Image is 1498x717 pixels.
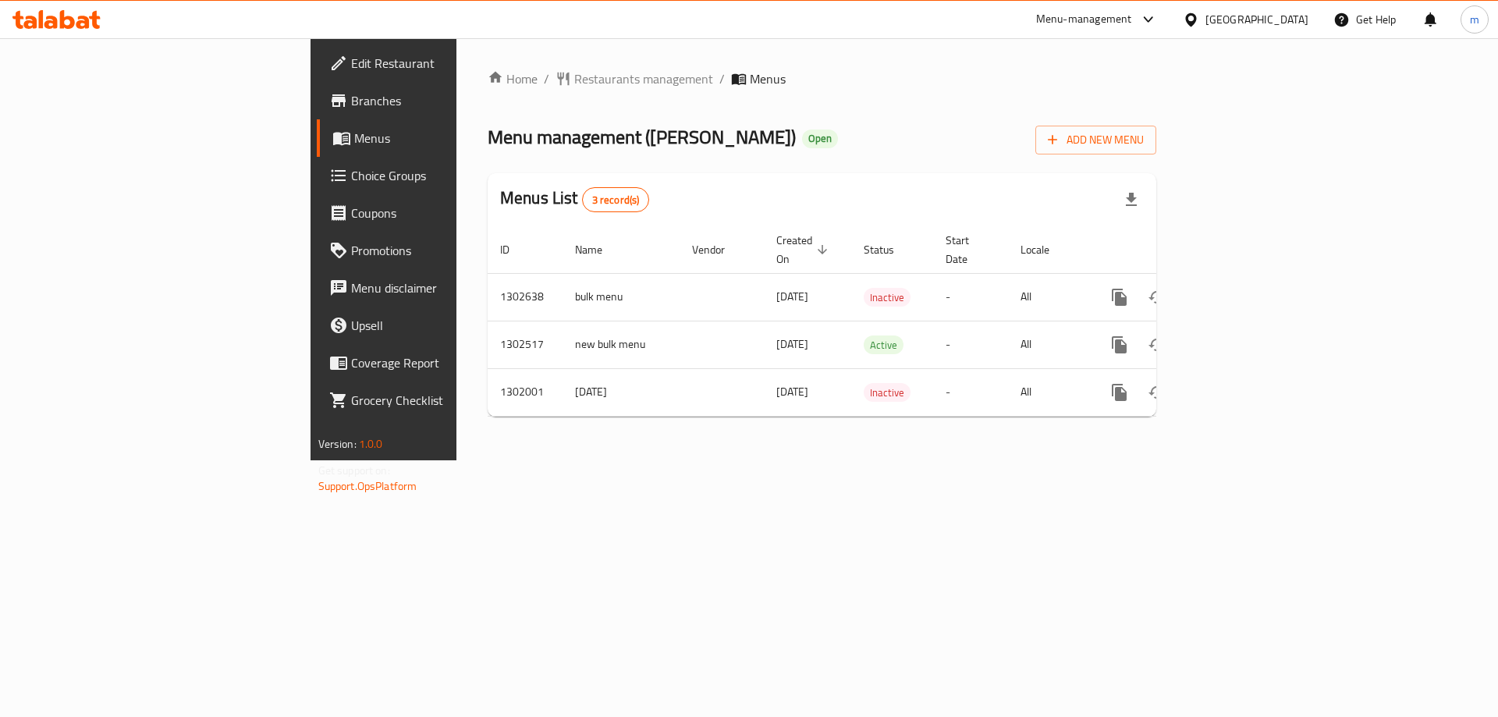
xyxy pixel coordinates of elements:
span: Active [864,336,903,354]
span: 1.0.0 [359,434,383,454]
a: Menu disclaimer [317,269,561,307]
span: Promotions [351,241,548,260]
button: Change Status [1138,374,1176,411]
button: Add New Menu [1035,126,1156,154]
td: [DATE] [563,368,680,416]
a: Restaurants management [556,69,713,88]
span: Grocery Checklist [351,391,548,410]
td: All [1008,368,1088,416]
span: Add New Menu [1048,130,1144,150]
nav: breadcrumb [488,69,1156,88]
div: Open [802,130,838,148]
a: Coupons [317,194,561,232]
span: Name [575,240,623,259]
span: Start Date [946,231,989,268]
span: Vendor [692,240,745,259]
td: - [933,368,1008,416]
a: Menus [317,119,561,157]
div: Active [864,335,903,354]
span: Choice Groups [351,166,548,185]
span: Locale [1021,240,1070,259]
span: Menus [750,69,786,88]
a: Promotions [317,232,561,269]
span: ID [500,240,530,259]
li: / [719,69,725,88]
td: - [933,321,1008,368]
td: - [933,273,1008,321]
a: Grocery Checklist [317,382,561,419]
div: Inactive [864,383,911,402]
div: Total records count [582,187,650,212]
span: [DATE] [776,382,808,402]
div: Menu-management [1036,10,1132,29]
button: more [1101,279,1138,316]
span: Restaurants management [574,69,713,88]
a: Branches [317,82,561,119]
span: Inactive [864,289,911,307]
a: Coverage Report [317,344,561,382]
a: Edit Restaurant [317,44,561,82]
span: m [1470,11,1479,28]
span: [DATE] [776,334,808,354]
a: Upsell [317,307,561,344]
button: Change Status [1138,326,1176,364]
span: 3 record(s) [583,193,649,208]
a: Support.OpsPlatform [318,476,417,496]
span: Get support on: [318,460,390,481]
div: Export file [1113,181,1150,218]
span: [DATE] [776,286,808,307]
th: Actions [1088,226,1263,274]
td: bulk menu [563,273,680,321]
h2: Menus List [500,186,649,212]
button: Change Status [1138,279,1176,316]
div: Inactive [864,288,911,307]
span: Edit Restaurant [351,54,548,73]
span: Menus [354,129,548,147]
span: Inactive [864,384,911,402]
span: Coupons [351,204,548,222]
span: Open [802,132,838,145]
button: more [1101,374,1138,411]
span: Status [864,240,914,259]
button: more [1101,326,1138,364]
span: Branches [351,91,548,110]
a: Choice Groups [317,157,561,194]
span: Created On [776,231,832,268]
span: Menu management ( [PERSON_NAME] ) [488,119,796,154]
div: [GEOGRAPHIC_DATA] [1205,11,1308,28]
span: Menu disclaimer [351,279,548,297]
td: All [1008,321,1088,368]
span: Upsell [351,316,548,335]
td: All [1008,273,1088,321]
table: enhanced table [488,226,1263,417]
span: Coverage Report [351,353,548,372]
span: Version: [318,434,357,454]
td: new bulk menu [563,321,680,368]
